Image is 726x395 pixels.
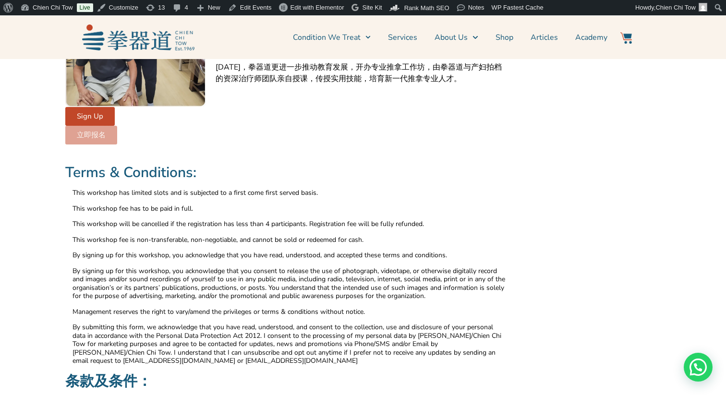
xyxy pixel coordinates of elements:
[388,25,417,49] a: Services
[73,308,365,316] span: Management reserves the right to vary/amend the privileges or terms & conditions without notice.
[77,132,106,139] span: 立即报名
[65,126,117,144] a: 立即报名
[65,107,115,126] a: Sign Up
[73,220,424,228] span: This workshop will be cancelled if the registration has less than 4 participants. Registration fe...
[216,61,507,84] span: [DATE]，拳器道更进一步推动教育发展，开办专业推拿工作坊，由拳器道与产妇拍档的资深治疗师团队亲自授课，传授实用技能，培育新一代推拿专业人才。
[77,3,93,12] a: Live
[77,113,103,120] span: Sign Up
[65,372,507,391] h2: 条款及条件：
[73,323,507,365] span: By submitting this form, we acknowledge that you have read, understood, and consent to the collec...
[655,4,696,11] span: Chien Chi Tow
[199,25,607,49] nav: Menu
[290,4,344,11] span: Edit with Elementor
[73,204,193,213] span: This workshop fee has to be paid in full.
[575,25,607,49] a: Academy
[435,25,478,49] a: About Us
[293,25,371,49] a: Condition We Treat
[73,189,318,197] span: This workshop has limited slots and is subjected to a first come first served basis.
[404,4,449,12] span: Rank Math SEO
[531,25,558,49] a: Articles
[496,25,513,49] a: Shop
[73,236,363,244] span: This workshop fee is non-transferable, non-negotiable, and cannot be sold or redeemed for cash.
[73,267,507,300] span: By signing up for this workshop, you acknowledge that you consent to release the use of photograp...
[65,164,507,182] h2: Terms & Conditions:
[73,251,447,260] span: By signing up for this workshop, you acknowledge that you have read, understood, and accepted the...
[363,4,382,11] span: Site Kit
[620,32,632,44] img: Website Icon-03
